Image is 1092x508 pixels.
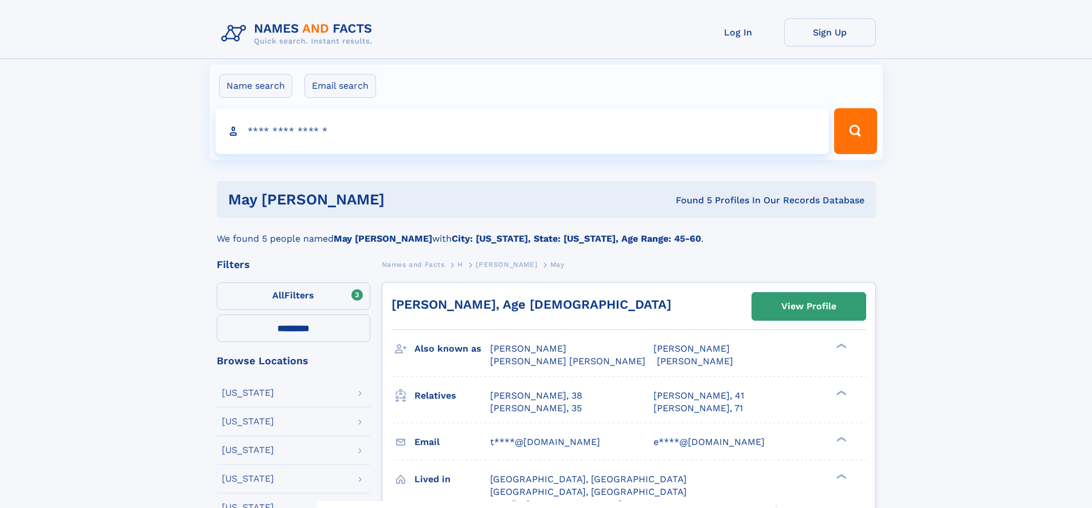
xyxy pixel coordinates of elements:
[490,486,687,497] span: [GEOGRAPHIC_DATA], [GEOGRAPHIC_DATA]
[752,293,866,320] a: View Profile
[476,257,537,271] a: [PERSON_NAME]
[414,470,490,489] h3: Lived in
[457,261,463,269] span: H
[833,435,847,443] div: ❯
[653,343,730,354] span: [PERSON_NAME]
[490,474,687,485] span: [GEOGRAPHIC_DATA], [GEOGRAPHIC_DATA]
[490,356,645,367] span: [PERSON_NAME] [PERSON_NAME]
[452,233,701,244] b: City: [US_STATE], State: [US_STATE], Age Range: 45-60
[217,259,370,270] div: Filters
[781,293,836,320] div: View Profile
[692,18,784,46] a: Log In
[414,339,490,359] h3: Also known as
[784,18,876,46] a: Sign Up
[217,218,876,246] div: We found 5 people named with .
[222,474,274,483] div: [US_STATE]
[414,432,490,452] h3: Email
[216,108,829,154] input: search input
[653,402,743,415] a: [PERSON_NAME], 71
[414,386,490,405] h3: Relatives
[217,356,370,366] div: Browse Locations
[219,74,292,98] label: Name search
[222,388,274,397] div: [US_STATE]
[657,356,733,367] span: [PERSON_NAME]
[334,233,432,244] b: May [PERSON_NAME]
[272,290,284,301] span: All
[457,257,463,271] a: H
[490,343,566,354] span: [PERSON_NAME]
[217,282,370,310] label: Filters
[217,18,382,49] img: Logo Names and Facts
[833,389,847,396] div: ❯
[476,261,537,269] span: [PERSON_NAME]
[833,472,847,480] div: ❯
[530,194,864,207] div: Found 5 Profiles In Our Records Database
[382,257,445,271] a: Names and Facts
[490,389,582,402] a: [PERSON_NAME], 38
[653,389,744,402] a: [PERSON_NAME], 41
[490,402,582,415] a: [PERSON_NAME], 35
[222,417,274,426] div: [US_STATE]
[228,192,530,207] h1: May [PERSON_NAME]
[833,342,847,350] div: ❯
[550,261,565,269] span: May
[304,74,376,98] label: Email search
[392,297,671,312] a: [PERSON_NAME], Age [DEMOGRAPHIC_DATA]
[834,108,876,154] button: Search Button
[222,446,274,455] div: [US_STATE]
